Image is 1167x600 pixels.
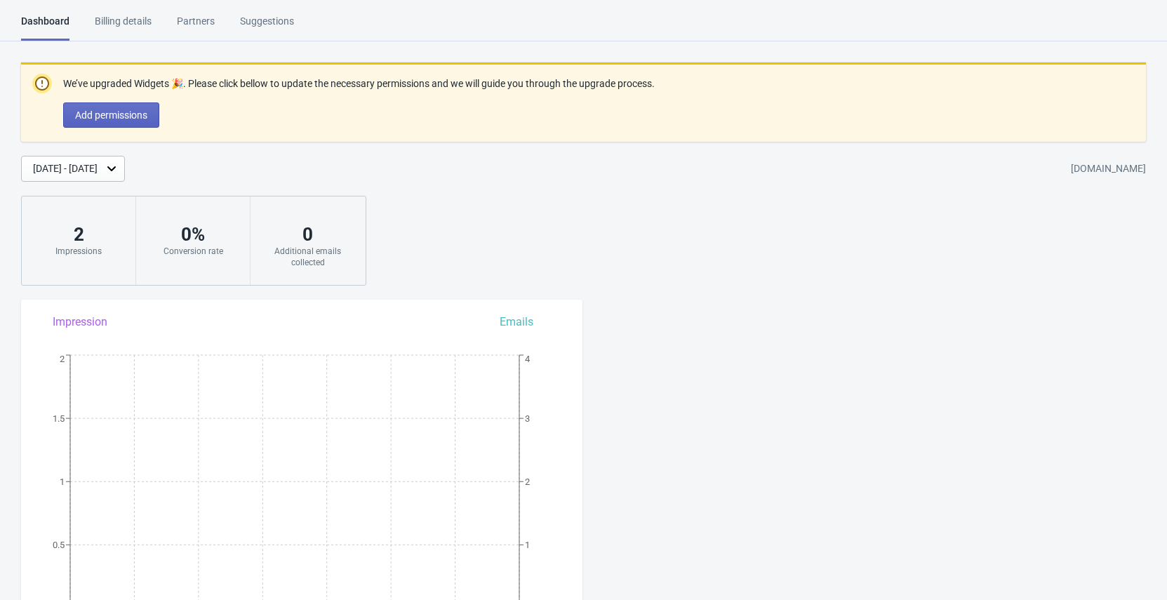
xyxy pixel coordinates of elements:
div: Billing details [95,14,152,39]
tspan: 0.5 [53,540,65,550]
div: [DATE] - [DATE] [33,161,98,176]
tspan: 3 [525,413,530,424]
div: Impressions [36,246,121,257]
iframe: chat widget [1108,544,1153,586]
div: Dashboard [21,14,69,41]
div: Partners [177,14,215,39]
div: [DOMAIN_NAME] [1071,156,1146,182]
div: Conversion rate [150,246,236,257]
button: Add permissions [63,102,159,128]
tspan: 4 [525,354,531,364]
tspan: 2 [60,354,65,364]
div: 2 [36,223,121,246]
span: Add permissions [75,109,147,121]
tspan: 1 [60,476,65,487]
div: Additional emails collected [265,246,351,268]
div: 0 % [150,223,236,246]
tspan: 1.5 [53,413,65,424]
tspan: 1 [525,540,530,550]
p: We’ve upgraded Widgets 🎉. Please click bellow to update the necessary permissions and we will gui... [63,76,655,91]
tspan: 2 [525,476,530,487]
div: 0 [265,223,351,246]
div: Suggestions [240,14,294,39]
